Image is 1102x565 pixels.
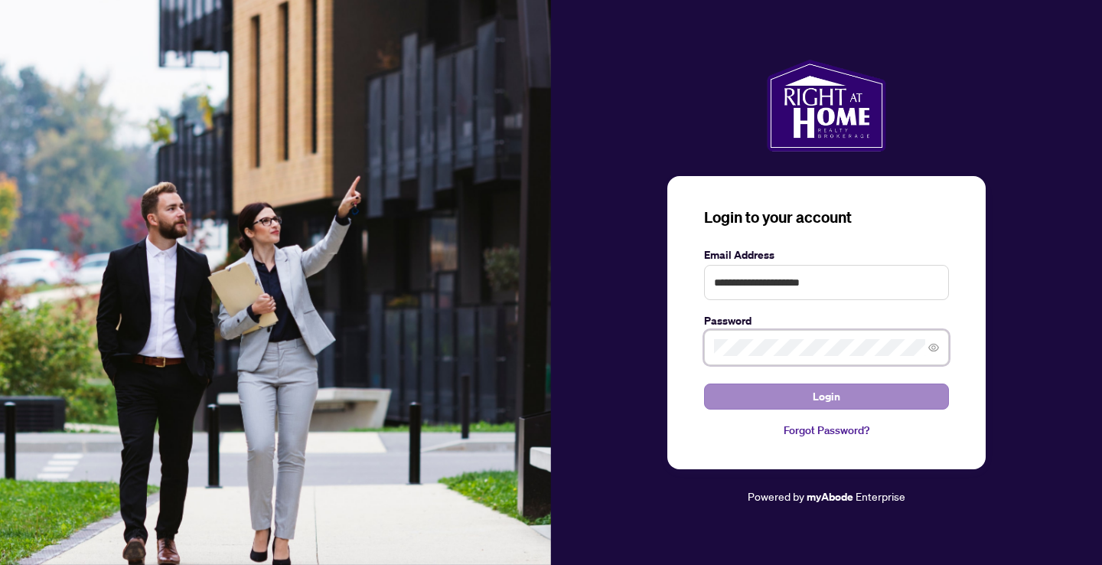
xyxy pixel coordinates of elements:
img: ma-logo [767,60,885,152]
h3: Login to your account [704,207,949,228]
button: Login [704,384,949,410]
a: Forgot Password? [704,422,949,439]
a: myAbode [807,488,853,505]
label: Email Address [704,247,949,263]
span: Login [813,384,840,409]
span: Enterprise [856,489,905,503]
span: Powered by [748,489,804,503]
span: eye [928,342,939,353]
label: Password [704,312,949,329]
